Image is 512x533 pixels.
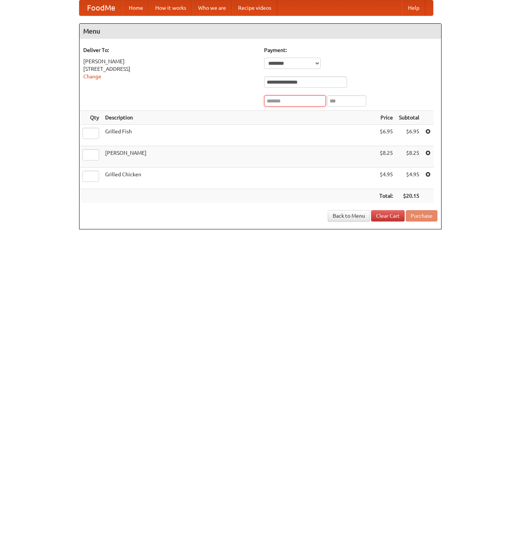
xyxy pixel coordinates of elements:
[396,168,422,189] td: $4.95
[396,146,422,168] td: $8.25
[83,73,101,79] a: Change
[402,0,425,15] a: Help
[83,58,257,65] div: [PERSON_NAME]
[376,125,396,146] td: $6.95
[371,210,405,221] a: Clear Cart
[328,210,370,221] a: Back to Menu
[83,46,257,54] h5: Deliver To:
[123,0,149,15] a: Home
[102,125,376,146] td: Grilled Fish
[376,111,396,125] th: Price
[396,111,422,125] th: Subtotal
[376,168,396,189] td: $4.95
[102,111,376,125] th: Description
[79,24,441,39] h4: Menu
[83,65,257,73] div: [STREET_ADDRESS]
[376,189,396,203] th: Total:
[264,46,437,54] h5: Payment:
[102,168,376,189] td: Grilled Chicken
[376,146,396,168] td: $8.25
[232,0,277,15] a: Recipe videos
[192,0,232,15] a: Who we are
[149,0,192,15] a: How it works
[396,125,422,146] td: $6.95
[406,210,437,221] button: Purchase
[79,0,123,15] a: FoodMe
[102,146,376,168] td: [PERSON_NAME]
[79,111,102,125] th: Qty
[396,189,422,203] th: $20.15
